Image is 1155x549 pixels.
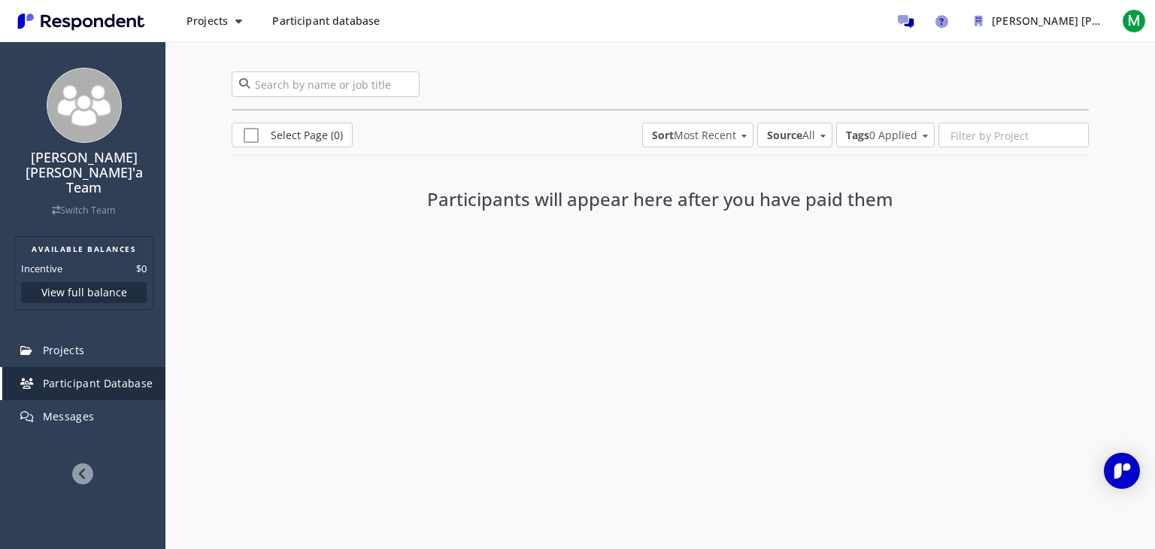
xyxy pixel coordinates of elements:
span: Most Recent [652,128,736,143]
strong: Source [767,128,802,142]
input: Search by name or job title [232,71,420,97]
h2: AVAILABLE BALANCES [21,243,147,255]
a: Message participants [890,6,920,36]
dt: Incentive [21,261,62,276]
span: Participant database [272,14,380,28]
dd: $0 [136,261,147,276]
span: M [1122,9,1146,33]
span: All [767,128,815,143]
img: team_avatar_256.png [47,68,122,143]
a: Select Page (0) [232,123,353,147]
img: Respondent [12,9,150,34]
strong: Sort [652,128,674,142]
button: View full balance [21,282,147,303]
div: Open Intercom Messenger [1104,453,1140,489]
span: Messages [43,409,95,423]
md-select: Tags [836,123,935,147]
input: Filter by Project [939,123,1088,149]
button: M [1119,8,1149,35]
span: Participant Database [43,376,153,390]
button: Mark Obure Morang'a Team [962,8,1113,35]
a: Switch Team [52,204,116,217]
span: Projects [43,343,85,357]
md-select: Source: All [757,123,832,147]
span: Projects [186,14,228,28]
h4: [PERSON_NAME] [PERSON_NAME]'a Team [10,150,158,195]
h3: Participants will appear here after you have paid them [397,190,923,209]
span: Select Page (0) [244,128,343,146]
a: Help and support [926,6,956,36]
a: Participant database [260,8,392,35]
button: Projects [174,8,254,35]
md-select: Sort: Most Recent [642,123,753,147]
section: Balance summary [14,236,153,310]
